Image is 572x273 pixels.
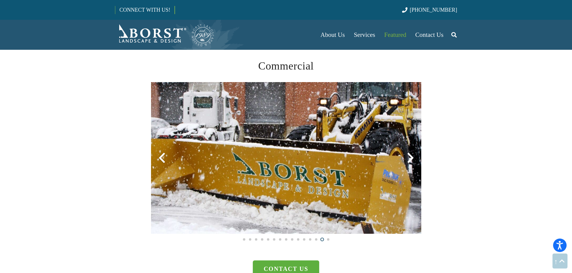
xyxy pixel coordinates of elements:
span: Contact Us [415,31,443,38]
a: Borst-Logo [115,23,215,47]
a: About Us [316,20,349,50]
a: [PHONE_NUMBER] [402,7,457,13]
h2: Commercial [151,58,421,74]
a: Services [349,20,380,50]
a: Back to top [552,254,567,269]
a: Contact Us [411,20,448,50]
a: CONNECT WITH US! [115,3,174,17]
span: About Us [320,31,345,38]
span: [PHONE_NUMBER] [410,7,457,13]
a: Featured [380,20,411,50]
span: Featured [384,31,406,38]
span: Services [354,31,375,38]
a: Search [448,27,460,42]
